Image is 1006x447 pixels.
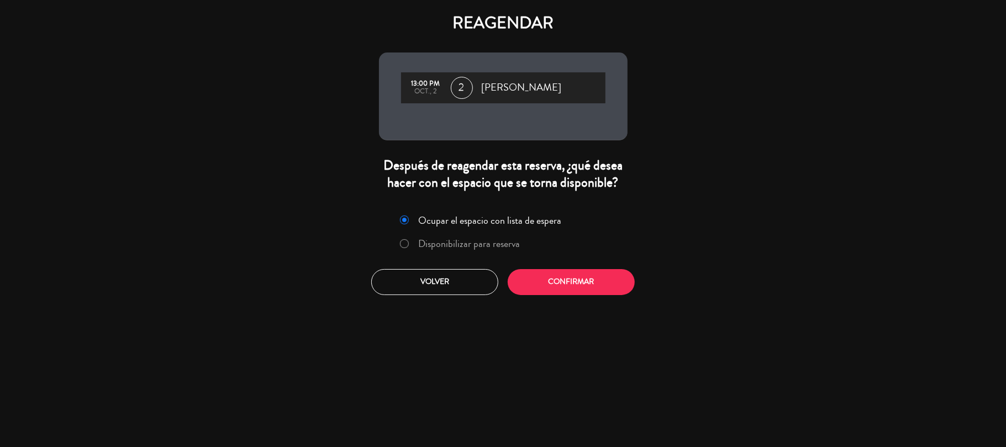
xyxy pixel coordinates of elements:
[379,157,628,191] div: Después de reagendar esta reserva, ¿qué desea hacer con el espacio que se torna disponible?
[508,269,635,295] button: Confirmar
[482,80,562,96] span: [PERSON_NAME]
[418,239,520,249] label: Disponibilizar para reserva
[418,215,561,225] label: Ocupar el espacio con lista de espera
[407,88,445,96] div: oct., 2
[371,269,498,295] button: Volver
[407,80,445,88] div: 13:00 PM
[379,13,628,33] h4: REAGENDAR
[451,77,473,99] span: 2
